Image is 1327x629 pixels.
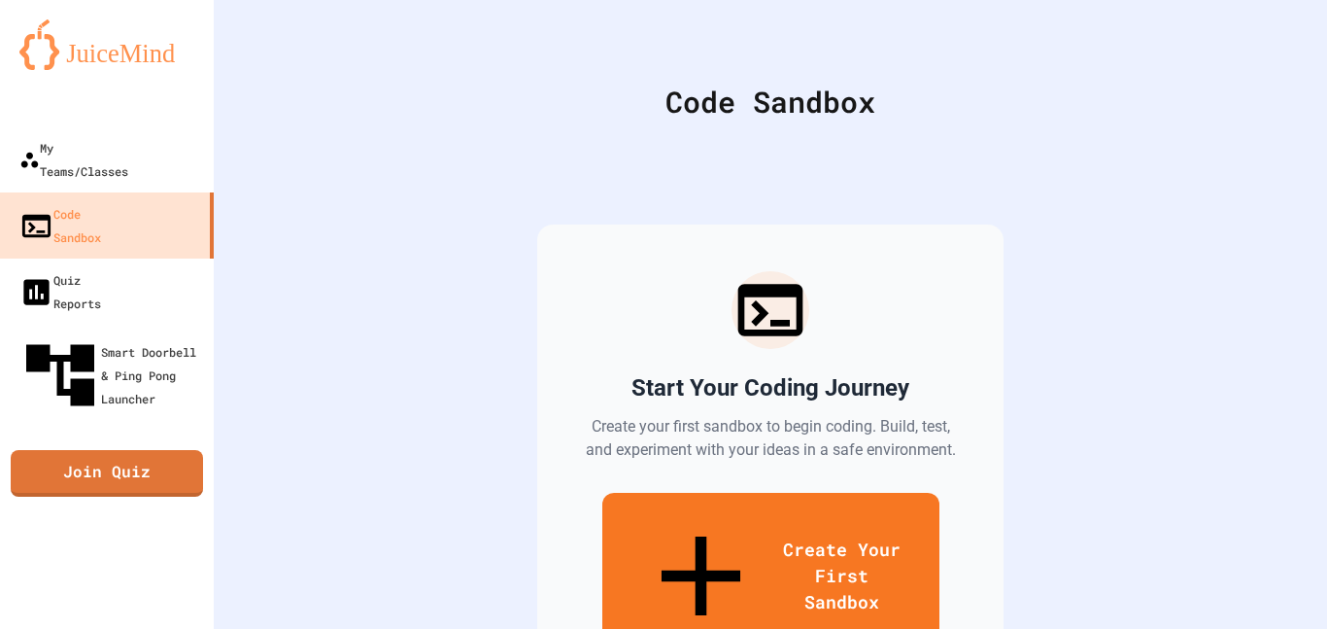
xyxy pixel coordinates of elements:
[262,80,1278,123] div: Code Sandbox
[631,372,909,403] h2: Start Your Coding Journey
[19,268,101,315] div: Quiz Reports
[19,19,194,70] img: logo-orange.svg
[584,415,957,462] p: Create your first sandbox to begin coding. Build, test, and experiment with your ideas in a safe ...
[19,202,101,249] div: Code Sandbox
[19,136,128,183] div: My Teams/Classes
[11,450,203,497] a: Join Quiz
[19,334,206,416] div: Smart Doorbell & Ping Pong Launcher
